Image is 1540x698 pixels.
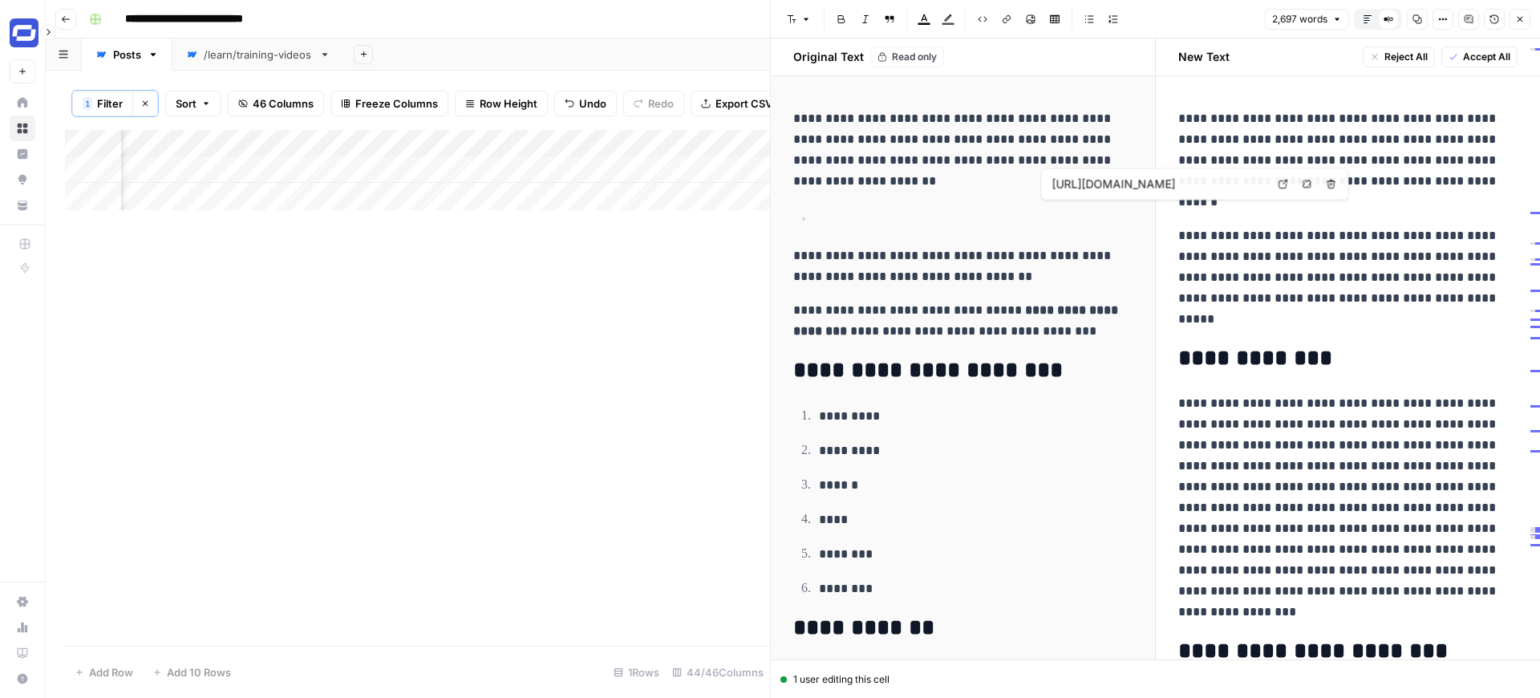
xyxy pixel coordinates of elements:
a: Learning Hub [10,640,35,666]
button: Sort [165,91,221,116]
span: Row Height [480,95,537,112]
span: Sort [176,95,197,112]
h2: Original Text [784,49,864,65]
button: Workspace: Synthesia [10,13,35,53]
a: Settings [10,589,35,615]
span: Export CSV [715,95,772,112]
a: Opportunities [10,167,35,193]
span: Accept All [1463,50,1510,64]
a: Usage [10,615,35,640]
h2: New Text [1178,49,1230,65]
a: Your Data [10,193,35,218]
span: Redo [648,95,674,112]
button: Undo [554,91,617,116]
a: Browse [10,116,35,141]
span: 2,697 words [1272,12,1327,26]
button: Redo [623,91,684,116]
button: 46 Columns [228,91,324,116]
button: Add Row [65,659,143,685]
div: Posts [113,47,141,63]
div: 1 Rows [607,659,666,685]
button: 1Filter [72,91,132,116]
button: Export CSV [691,91,783,116]
div: /learn/training-videos [204,47,313,63]
span: Read only [892,50,937,64]
button: Add 10 Rows [143,659,241,685]
img: Synthesia Logo [10,18,38,47]
a: Posts [82,39,172,71]
span: Filter [97,95,123,112]
span: 46 Columns [253,95,314,112]
button: Row Height [455,91,548,116]
a: /learn/training-videos [172,39,344,71]
button: Help + Support [10,666,35,692]
button: Accept All [1441,47,1518,67]
div: 1 user editing this cell [780,672,1530,687]
span: Reject All [1384,50,1428,64]
a: Insights [10,141,35,167]
div: 1 [83,97,92,110]
span: Add Row [89,664,133,680]
button: Reject All [1363,47,1435,67]
a: Home [10,90,35,116]
div: 44/46 Columns [666,659,770,685]
button: 2,697 words [1265,9,1349,30]
span: 1 [85,97,90,110]
span: Undo [579,95,606,112]
span: Add 10 Rows [167,664,231,680]
span: Freeze Columns [355,95,438,112]
button: Freeze Columns [330,91,448,116]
